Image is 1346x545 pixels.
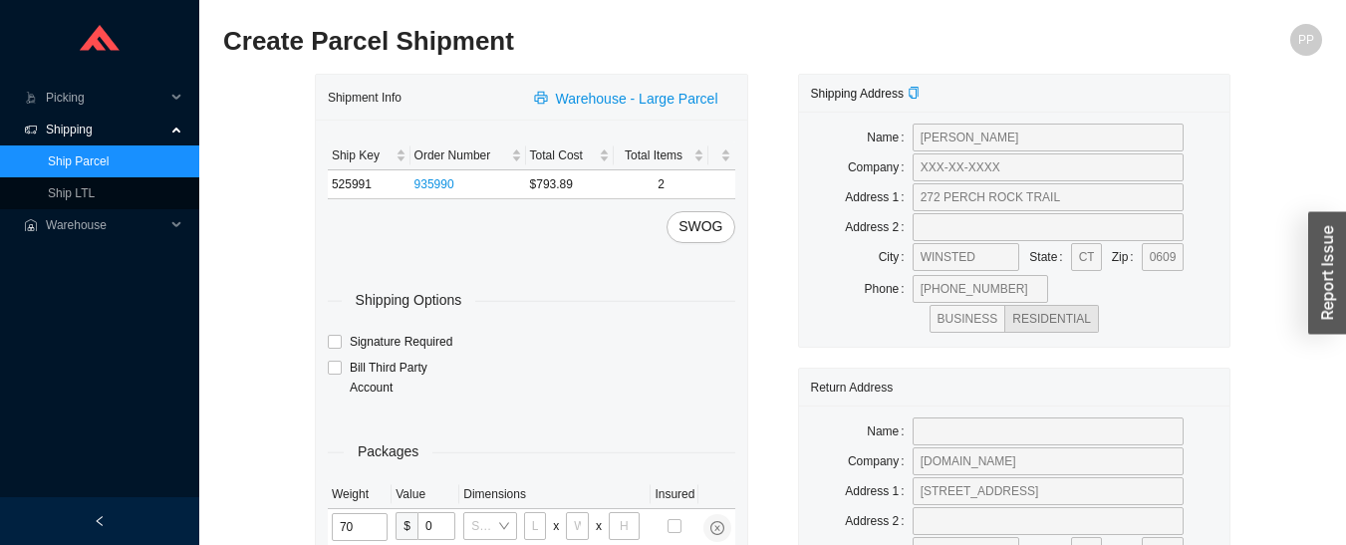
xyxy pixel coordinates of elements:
[845,213,912,241] label: Address 2
[414,177,454,191] a: 935990
[332,145,392,165] span: Ship Key
[392,480,459,509] th: Value
[414,145,507,165] span: Order Number
[342,332,460,352] span: Signature Required
[865,275,913,303] label: Phone
[848,153,913,181] label: Company
[46,114,165,145] span: Shipping
[845,183,912,211] label: Address 1
[328,480,392,509] th: Weight
[342,289,476,312] span: Shipping Options
[223,24,1047,59] h2: Create Parcel Shipment
[848,447,913,475] label: Company
[618,145,688,165] span: Total Items
[556,88,718,111] span: Warehouse - Large Parcel
[614,170,707,199] td: 2
[1298,24,1314,56] span: PP
[553,516,559,536] div: x
[845,507,912,535] label: Address 2
[46,209,165,241] span: Warehouse
[845,477,912,505] label: Address 1
[328,141,410,170] th: Ship Key sortable
[667,211,734,243] button: SWOG
[938,312,998,326] span: BUSINESS
[651,480,698,509] th: Insured
[94,515,106,527] span: left
[566,512,589,540] input: W
[908,84,920,104] div: Copy
[459,480,651,509] th: Dimensions
[614,141,707,170] th: Total Items sortable
[708,141,735,170] th: undefined sortable
[522,84,735,112] button: printerWarehouse - Large Parcel
[703,514,731,542] button: close-circle
[396,512,417,540] span: $
[410,141,526,170] th: Order Number sortable
[678,215,722,238] span: SWOG
[48,154,109,168] a: Ship Parcel
[526,170,615,199] td: $793.89
[1012,312,1091,326] span: RESIDENTIAL
[328,170,410,199] td: 525991
[526,141,615,170] th: Total Cost sortable
[344,440,432,463] span: Packages
[328,79,522,116] div: Shipment Info
[609,512,640,540] input: H
[596,516,602,536] div: x
[879,243,913,271] label: City
[811,369,1218,406] div: Return Address
[1029,243,1070,271] label: State
[48,186,95,200] a: Ship LTL
[867,417,912,445] label: Name
[1112,243,1142,271] label: Zip
[342,358,457,398] span: Bill Third Party Account
[524,512,547,540] input: L
[811,87,920,101] span: Shipping Address
[530,145,596,165] span: Total Cost
[908,87,920,99] span: copy
[46,82,165,114] span: Picking
[867,124,912,151] label: Name
[534,91,552,107] span: printer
